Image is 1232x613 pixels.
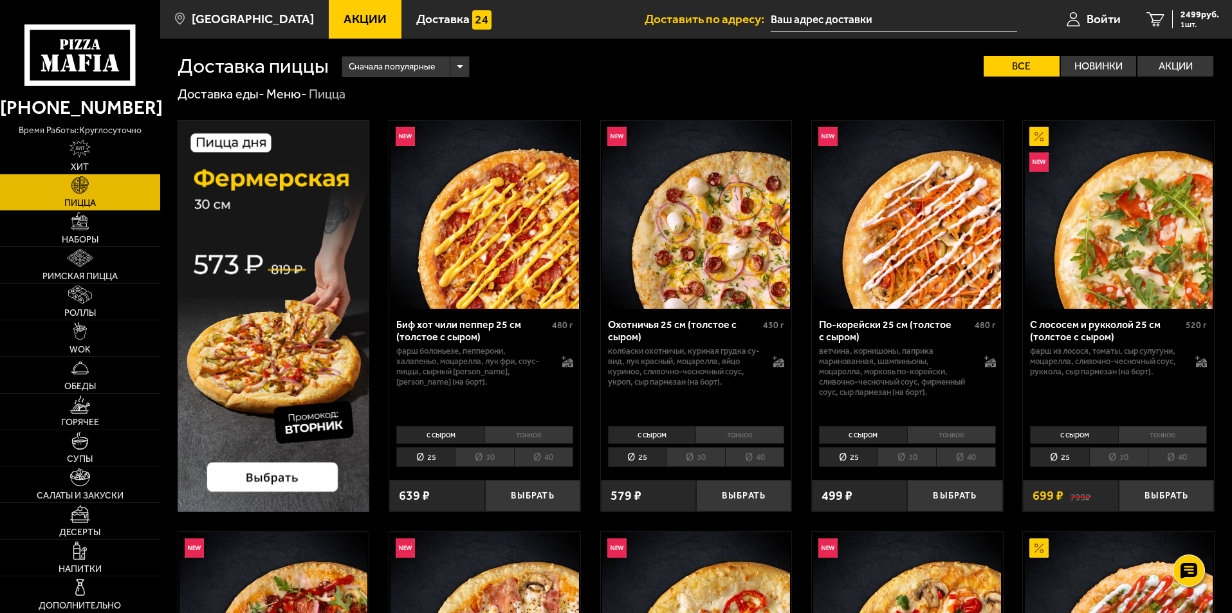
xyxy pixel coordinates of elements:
[695,426,784,444] li: тонкое
[1181,10,1219,19] span: 2499 руб.
[1023,121,1214,309] a: АкционныйНовинкаС лососем и рукколой 25 см (толстое с сыром)
[1119,480,1214,511] button: Выбрать
[1029,152,1049,172] img: Новинка
[819,318,971,343] div: По-корейски 25 см (толстое с сыром)
[878,447,936,467] li: 30
[601,121,792,309] a: НовинкаОхотничья 25 см (толстое с сыром)
[607,127,627,146] img: Новинка
[472,10,492,30] img: 15daf4d41897b9f0e9f617042186c801.svg
[818,127,838,146] img: Новинка
[389,121,580,309] a: НовинкаБиф хот чили пеппер 25 см (толстое с сыром)
[39,601,121,610] span: Дополнительно
[552,320,573,331] span: 480 г
[608,346,760,387] p: колбаски охотничьи, куриная грудка су-вид, лук красный, моцарелла, яйцо куриное, сливочно-чесночн...
[907,426,996,444] li: тонкое
[61,418,99,427] span: Горячее
[391,121,578,309] img: Биф хот чили пеппер 25 см (толстое с сыром)
[178,56,329,77] h1: Доставка пиццы
[1030,318,1182,343] div: С лососем и рукколой 25 см (толстое с сыром)
[349,55,435,79] span: Сначала популярные
[1186,320,1207,331] span: 520 г
[608,426,696,444] li: с сыром
[1087,13,1121,25] span: Войти
[1029,538,1049,558] img: Акционный
[1118,426,1207,444] li: тонкое
[608,318,760,343] div: Охотничья 25 см (толстое с сыром)
[1070,489,1090,502] s: 799 ₽
[62,235,98,244] span: Наборы
[1061,56,1137,77] label: Новинки
[696,480,791,511] button: Выбрать
[455,447,513,467] li: 30
[185,538,204,558] img: Новинка
[1181,21,1219,28] span: 1 шт.
[984,56,1060,77] label: Все
[936,447,995,467] li: 40
[1137,56,1213,77] label: Акции
[71,163,89,172] span: Хит
[344,13,387,25] span: Акции
[1030,346,1182,377] p: фарш из лосося, томаты, сыр сулугуни, моцарелла, сливочно-чесночный соус, руккола, сыр пармезан (...
[607,538,627,558] img: Новинка
[396,318,549,343] div: Биф хот чили пеппер 25 см (толстое с сыром)
[763,320,784,331] span: 430 г
[309,86,345,103] div: Пицца
[396,346,549,387] p: фарш болоньезе, пепперони, халапеньо, моцарелла, лук фри, соус-пицца, сырный [PERSON_NAME], [PERS...
[396,447,455,467] li: 25
[64,309,96,318] span: Роллы
[485,480,580,511] button: Выбрать
[822,489,852,502] span: 499 ₽
[64,199,96,208] span: Пицца
[484,426,573,444] li: тонкое
[771,8,1017,32] input: Ваш адрес доставки
[514,447,573,467] li: 40
[819,426,907,444] li: с сыром
[1148,447,1207,467] li: 40
[399,489,430,502] span: 639 ₽
[1030,426,1118,444] li: с сыром
[67,455,93,464] span: Супы
[396,538,415,558] img: Новинка
[1030,447,1089,467] li: 25
[1025,121,1213,309] img: С лососем и рукколой 25 см (толстое с сыром)
[812,121,1003,309] a: НовинкаПо-корейски 25 см (толстое с сыром)
[819,447,878,467] li: 25
[396,426,484,444] li: с сыром
[813,121,1001,309] img: По-корейски 25 см (толстое с сыром)
[645,13,771,25] span: Доставить по адресу:
[1089,447,1148,467] li: 30
[819,346,971,398] p: ветчина, корнишоны, паприка маринованная, шампиньоны, моцарелла, морковь по-корейски, сливочно-че...
[37,491,124,500] span: Салаты и закуски
[69,345,91,354] span: WOK
[975,320,996,331] span: 480 г
[192,13,314,25] span: [GEOGRAPHIC_DATA]
[266,86,307,102] a: Меню-
[907,480,1002,511] button: Выбрать
[602,121,790,309] img: Охотничья 25 см (толстое с сыром)
[59,528,100,537] span: Десерты
[818,538,838,558] img: Новинка
[416,13,470,25] span: Доставка
[396,127,415,146] img: Новинка
[1029,127,1049,146] img: Акционный
[611,489,641,502] span: 579 ₽
[42,272,118,281] span: Римская пицца
[667,447,725,467] li: 30
[64,382,96,391] span: Обеды
[59,565,102,574] span: Напитки
[725,447,784,467] li: 40
[1033,489,1063,502] span: 699 ₽
[608,447,667,467] li: 25
[178,86,264,102] a: Доставка еды-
